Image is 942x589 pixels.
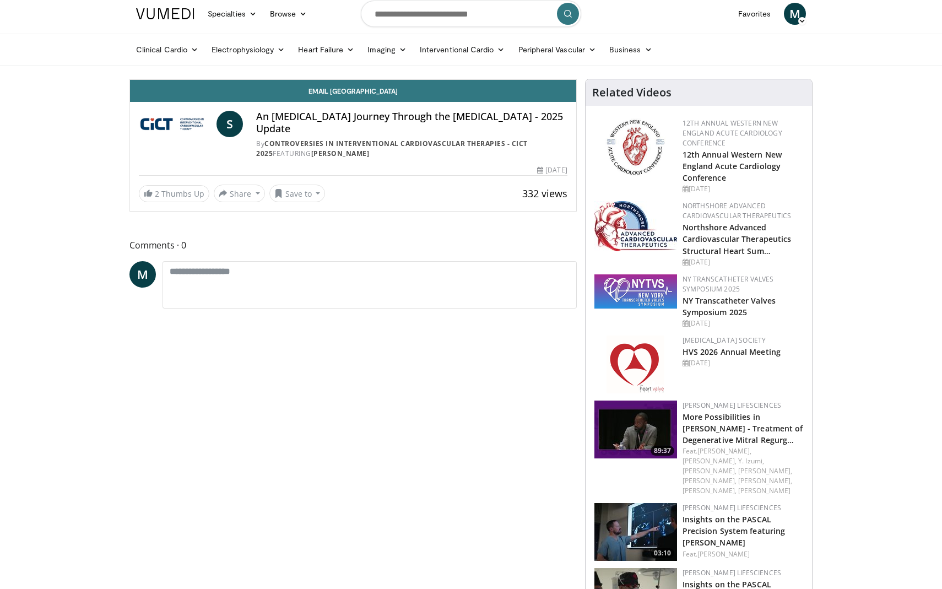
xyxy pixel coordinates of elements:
a: Electrophysiology [205,39,291,61]
a: Clinical Cardio [129,39,205,61]
img: 86af9761-0248-478f-a842-696a2ac8e6ad.150x105_q85_crop-smart_upscale.jpg [594,503,677,561]
a: Controversies in Interventional Cardiovascular Therapies - CICT 2025 [256,139,528,158]
img: Controversies in Interventional Cardiovascular Therapies - CICT 2025 [139,111,212,137]
input: Search topics, interventions [361,1,581,27]
div: [DATE] [683,184,803,194]
a: [PERSON_NAME] Lifesciences [683,503,781,512]
a: [MEDICAL_DATA] Society [683,336,766,345]
a: Insights on the PASCAL Precision System featuring [PERSON_NAME] [683,514,786,548]
a: [PERSON_NAME], [697,446,751,456]
a: [PERSON_NAME], [683,486,737,495]
div: Feat. [683,446,803,496]
a: [PERSON_NAME] [697,549,750,559]
a: M [784,3,806,25]
a: Interventional Cardio [413,39,512,61]
div: Feat. [683,549,803,559]
img: 41cd36ca-1716-454e-a7c0-f193de92ed07.150x105_q85_crop-smart_upscale.jpg [594,401,677,458]
a: [PERSON_NAME], [683,476,737,485]
a: HVS 2026 Annual Meeting [683,347,781,357]
a: 2 Thumbs Up [139,185,209,202]
img: 0954f259-7907-4053-a817-32a96463ecc8.png.150x105_q85_autocrop_double_scale_upscale_version-0.2.png [605,118,666,176]
a: Email [GEOGRAPHIC_DATA] [130,80,576,102]
a: S [216,111,243,137]
a: [PERSON_NAME], [738,466,792,475]
h4: An [MEDICAL_DATA] Journey Through the [MEDICAL_DATA] - 2025 Update [256,111,567,134]
a: Imaging [361,39,413,61]
img: 0148279c-cbd4-41ce-850e-155379fed24c.png.150x105_q85_autocrop_double_scale_upscale_version-0.2.png [607,336,664,393]
a: [PERSON_NAME] [738,486,791,495]
img: VuMedi Logo [136,8,194,19]
a: [PERSON_NAME], [738,476,792,485]
a: 12th Annual Western New England Acute Cardiology Conference [683,118,782,148]
a: Specialties [201,3,263,25]
a: More Possibilities in [PERSON_NAME] - Treatment of Degenerative Mitral Regurg… [683,412,803,445]
a: Northshore Advanced Cardiovascular Therapeutics Structural Heart Sum… [683,222,792,256]
div: By FEATURING [256,139,567,159]
div: [DATE] [683,318,803,328]
div: [DATE] [683,257,803,267]
a: Y. Izumi, [738,456,764,466]
h4: Related Videos [592,86,672,99]
button: Save to [269,185,326,202]
a: Favorites [732,3,777,25]
a: NY Transcatheter Valves Symposium 2025 [683,274,774,294]
a: 89:37 [594,401,677,458]
a: Browse [263,3,314,25]
span: 89:37 [651,446,674,456]
span: 2 [155,188,159,199]
a: NorthShore Advanced Cardiovascular Therapeutics [683,201,792,220]
a: M [129,261,156,288]
a: [PERSON_NAME] Lifesciences [683,568,781,577]
img: 45d48ad7-5dc9-4e2c-badc-8ed7b7f471c1.jpg.150x105_q85_autocrop_double_scale_upscale_version-0.2.jpg [594,201,677,251]
a: [PERSON_NAME] [311,149,370,158]
a: NY Transcatheter Valves Symposium 2025 [683,295,776,317]
video-js: Video Player [130,79,576,80]
a: Heart Failure [291,39,361,61]
button: Share [214,185,265,202]
a: Peripheral Vascular [512,39,603,61]
a: Business [603,39,659,61]
span: Comments 0 [129,238,577,252]
a: [PERSON_NAME], [683,456,737,466]
span: 03:10 [651,548,674,558]
a: [PERSON_NAME] Lifesciences [683,401,781,410]
a: 12th Annual Western New England Acute Cardiology Conference [683,149,782,183]
div: [DATE] [537,165,567,175]
span: 332 views [522,187,567,200]
div: [DATE] [683,358,803,368]
img: 381df6ae-7034-46cc-953d-58fc09a18a66.png.150x105_q85_autocrop_double_scale_upscale_version-0.2.png [594,274,677,309]
a: 03:10 [594,503,677,561]
a: [PERSON_NAME], [683,466,737,475]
